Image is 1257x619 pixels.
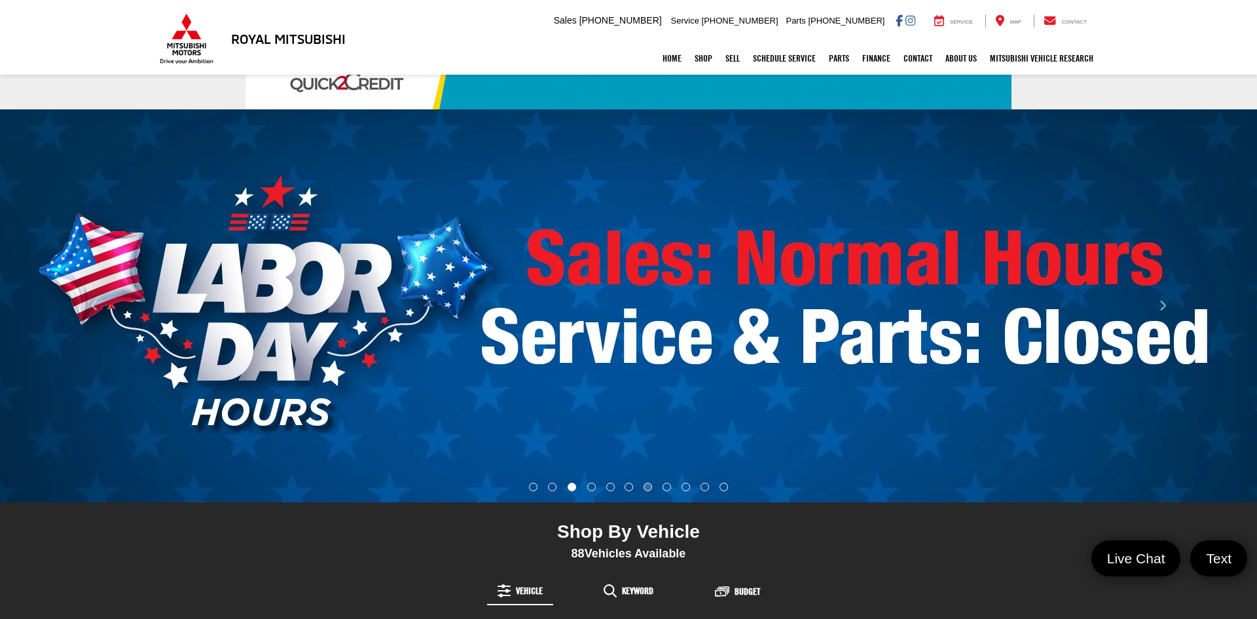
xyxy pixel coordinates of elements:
[656,42,688,75] a: Home
[856,42,897,75] a: Finance
[572,547,585,560] span: 88
[568,483,576,491] li: Go to slide number 3.
[924,14,983,28] a: Service
[401,546,856,561] div: Vehicles Available
[1101,550,1172,567] span: Live Chat
[663,483,671,491] li: Go to slide number 8.
[516,586,543,595] span: Vehicle
[1034,14,1097,28] a: Contact
[897,42,939,75] a: Contact
[702,16,778,26] span: [PHONE_NUMBER]
[896,15,903,26] a: Facebook: Click to visit our Facebook page
[939,42,983,75] a: About Us
[735,587,760,596] span: Budget
[548,483,556,491] li: Go to slide number 2.
[401,521,856,546] div: Shop By Vehicle
[822,42,856,75] a: Parts: Opens in a new tab
[579,15,662,26] span: [PHONE_NUMBER]
[1190,540,1247,576] a: Text
[950,19,973,25] span: Service
[983,42,1100,75] a: Mitsubishi Vehicle Research
[808,16,884,26] span: [PHONE_NUMBER]
[1068,136,1257,476] button: Click to view next picture.
[1199,550,1238,567] span: Text
[606,483,615,491] li: Go to slide number 5.
[231,31,346,46] h3: Royal Mitsubishi
[1010,19,1021,25] span: Map
[719,42,746,75] a: Sell
[157,13,216,64] img: Mitsubishi
[746,42,822,75] a: Schedule Service: Opens in a new tab
[786,16,805,26] span: Parts
[1062,19,1087,25] span: Contact
[688,42,719,75] a: Shop
[905,15,915,26] a: Instagram: Click to visit our Instagram page
[701,483,709,491] li: Go to slide number 10.
[554,15,577,26] span: Sales
[720,483,728,491] li: Go to slide number 11.
[1091,540,1181,576] a: Live Chat
[625,483,634,491] li: Go to slide number 6.
[985,14,1031,28] a: Map
[622,586,653,595] span: Keyword
[682,483,690,491] li: Go to slide number 9.
[587,483,596,491] li: Go to slide number 4.
[671,16,699,26] span: Service
[529,483,537,491] li: Go to slide number 1.
[644,483,652,491] li: Go to slide number 7.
